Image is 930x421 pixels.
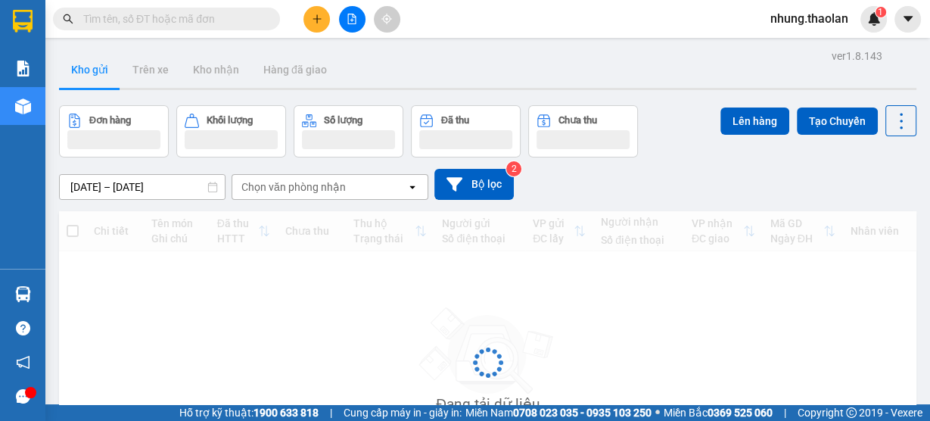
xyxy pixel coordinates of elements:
[894,6,921,33] button: caret-down
[63,14,73,24] span: search
[15,286,31,302] img: warehouse-icon
[434,169,514,200] button: Bộ lọc
[558,115,597,126] div: Chưa thu
[241,179,346,195] div: Chọn văn phòng nhận
[664,404,773,421] span: Miền Bắc
[330,404,332,421] span: |
[179,404,319,421] span: Hỗ trợ kỹ thuật:
[324,115,362,126] div: Số lượng
[16,389,30,404] span: message
[528,105,638,157] button: Chưa thu
[251,51,339,88] button: Hàng đã giao
[16,321,30,335] span: question-circle
[344,404,462,421] span: Cung cấp máy in - giấy in:
[15,98,31,114] img: warehouse-icon
[59,51,120,88] button: Kho gửi
[411,105,521,157] button: Đã thu
[347,14,357,24] span: file-add
[406,181,418,193] svg: open
[253,407,319,419] strong: 1900 633 818
[16,355,30,370] span: notification
[294,105,403,157] button: Số lượng
[339,6,365,33] button: file-add
[303,6,330,33] button: plus
[436,393,540,416] div: Đang tải dữ liệu
[13,10,33,33] img: logo-vxr
[876,7,886,17] sup: 1
[207,115,253,126] div: Khối lượng
[381,14,392,24] span: aim
[15,61,31,76] img: solution-icon
[867,12,881,26] img: icon-new-feature
[60,175,225,199] input: Select a date range.
[89,115,131,126] div: Đơn hàng
[797,108,878,135] button: Tạo Chuyến
[465,404,652,421] span: Miền Nam
[720,108,789,135] button: Lên hàng
[312,14,322,24] span: plus
[832,48,882,64] div: ver 1.8.143
[784,404,786,421] span: |
[758,9,860,28] span: nhung.thaolan
[83,11,262,27] input: Tìm tên, số ĐT hoặc mã đơn
[878,7,883,17] span: 1
[8,91,175,112] li: Thảo Lan
[120,51,181,88] button: Trên xe
[374,6,400,33] button: aim
[708,407,773,419] strong: 0369 525 060
[176,105,286,157] button: Khối lượng
[441,115,469,126] div: Đã thu
[8,112,175,133] li: In ngày: 10:29 15/09
[506,161,521,176] sup: 2
[59,105,169,157] button: Đơn hàng
[513,407,652,419] strong: 0708 023 035 - 0935 103 250
[846,407,857,418] span: copyright
[181,51,251,88] button: Kho nhận
[655,410,660,416] span: ⚪️
[901,12,915,26] span: caret-down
